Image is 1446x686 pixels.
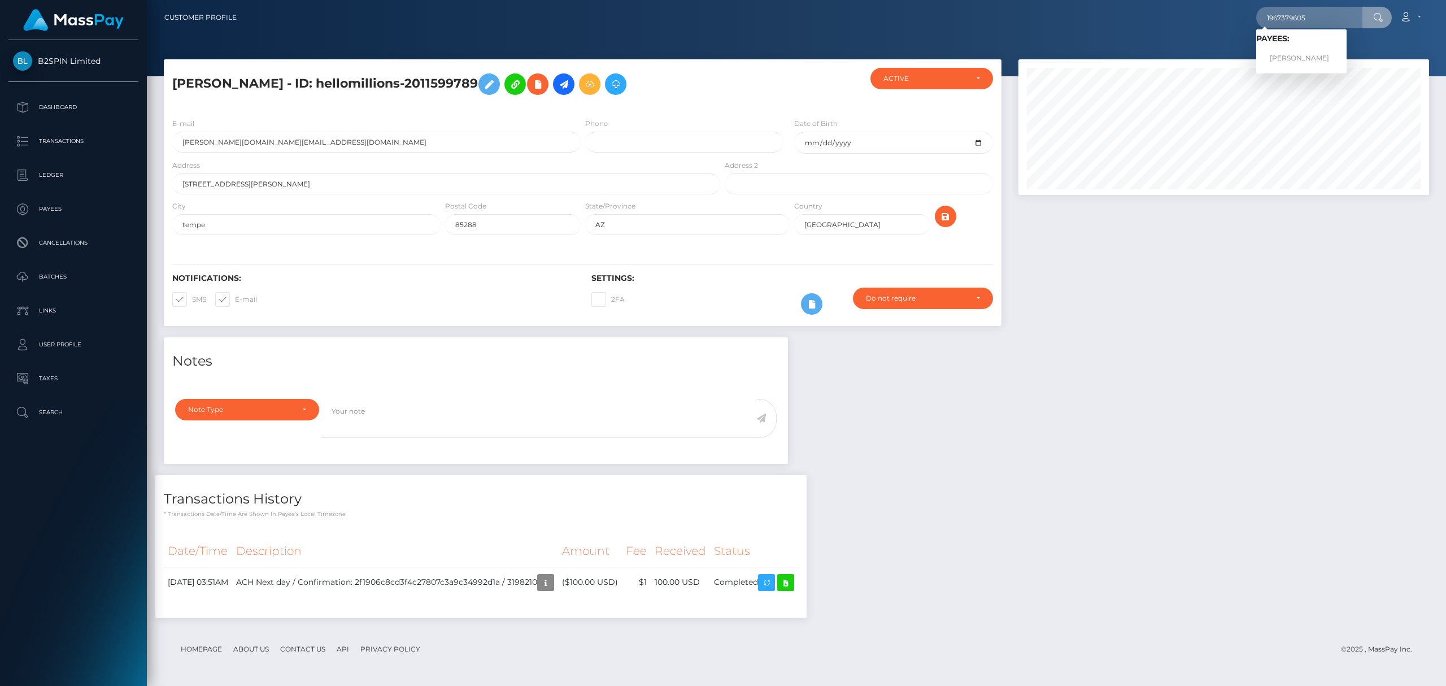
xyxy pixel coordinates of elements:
th: Date/Time [164,536,232,567]
input: Search... [1256,7,1362,28]
img: MassPay Logo [23,9,124,31]
label: City [172,201,186,211]
td: 100.00 USD [651,567,710,598]
a: API [332,640,354,658]
th: Description [232,536,558,567]
div: ACTIVE [883,74,967,83]
a: Privacy Policy [356,640,425,658]
a: Dashboard [8,93,138,121]
label: Address 2 [725,160,758,171]
a: Links [8,297,138,325]
td: ACH Next day / Confirmation: 2f1906c8cd3f4c27807c3a9c34992d1a / 3198210 [232,567,558,598]
p: Cancellations [13,235,134,251]
span: B2SPIN Limited [8,56,138,66]
th: Fee [622,536,651,567]
p: User Profile [13,336,134,353]
h5: [PERSON_NAME] - ID: hellomillions-2011599789 [172,68,714,101]
label: E-mail [215,292,257,307]
button: ACTIVE [870,68,993,89]
h4: Transactions History [164,489,798,509]
a: Homepage [176,640,227,658]
p: Search [13,404,134,421]
a: Search [8,398,138,427]
a: Contact Us [276,640,330,658]
label: 2FA [591,292,625,307]
th: Amount [558,536,622,567]
button: Do not require [853,288,993,309]
a: Cancellations [8,229,138,257]
p: * Transactions date/time are shown in payee's local timezone [164,510,798,518]
div: © 2025 , MassPay Inc. [1341,643,1421,655]
label: Address [172,160,200,171]
div: Note Type [188,405,293,414]
a: User Profile [8,331,138,359]
h6: Payees: [1256,34,1347,44]
label: State/Province [585,201,635,211]
h4: Notes [172,351,779,371]
th: Status [710,536,798,567]
button: Note Type [175,399,319,420]
th: Received [651,536,710,567]
label: Date of Birth [794,119,838,129]
label: SMS [172,292,206,307]
h6: Notifications: [172,273,574,283]
div: Do not require [866,294,967,303]
img: B2SPIN Limited [13,51,32,71]
label: Postal Code [445,201,486,211]
p: Taxes [13,370,134,387]
a: Customer Profile [164,6,237,29]
a: Initiate Payout [553,73,574,95]
td: ($100.00 USD) [558,567,622,598]
a: Batches [8,263,138,291]
p: Ledger [13,167,134,184]
label: Country [794,201,822,211]
a: Taxes [8,364,138,393]
a: [PERSON_NAME] [1256,48,1347,69]
h6: Settings: [591,273,994,283]
td: $1 [622,567,651,598]
p: Links [13,302,134,319]
a: Transactions [8,127,138,155]
p: Payees [13,201,134,218]
label: E-mail [172,119,194,129]
p: Batches [13,268,134,285]
p: Dashboard [13,99,134,116]
p: Transactions [13,133,134,150]
td: Completed [710,567,798,598]
a: About Us [229,640,273,658]
td: [DATE] 03:51AM [164,567,232,598]
a: Ledger [8,161,138,189]
a: Payees [8,195,138,223]
label: Phone [585,119,608,129]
